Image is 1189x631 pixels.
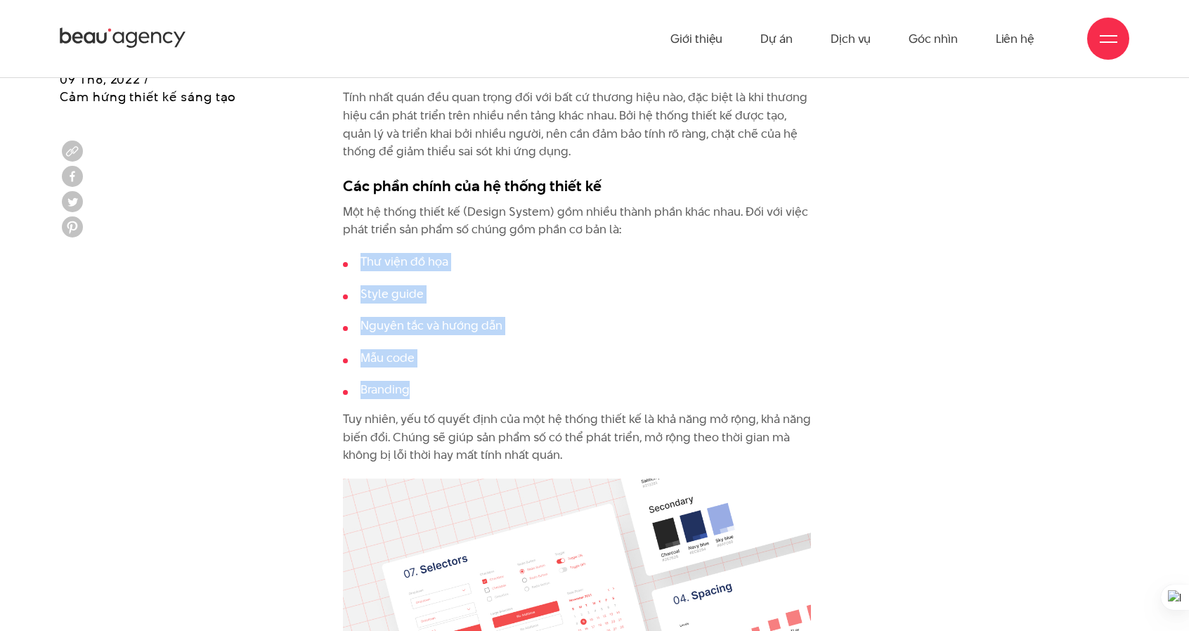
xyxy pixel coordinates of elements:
li: Branding [343,381,811,399]
h3: Các phần chính của hệ thống thiết kế [343,175,811,196]
li: Mẫu code [343,349,811,367]
li: Nguyên tắc và hướng dẫn [343,317,811,335]
p: Một hệ thống thiết kế (Design System) gồm nhiều thành phần khác nhau. Đối với việc phát triển sản... [343,203,811,239]
li: Style guide [343,285,811,304]
li: Thư viện đồ họa [343,253,811,271]
span: 09 Th8, 2022 / Cảm hứng thiết kế sáng tạo [60,70,236,105]
p: Tính nhất quán đều quan trọng đối với bất cứ thương hiệu nào, đặc biệt là khi thương hiệu cần phá... [343,89,811,160]
p: Tuy nhiên, yếu tố quyết định của một hệ thống thiết kế là khả năng mở rộng, khả năng biến đổi. Ch... [343,410,811,464]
